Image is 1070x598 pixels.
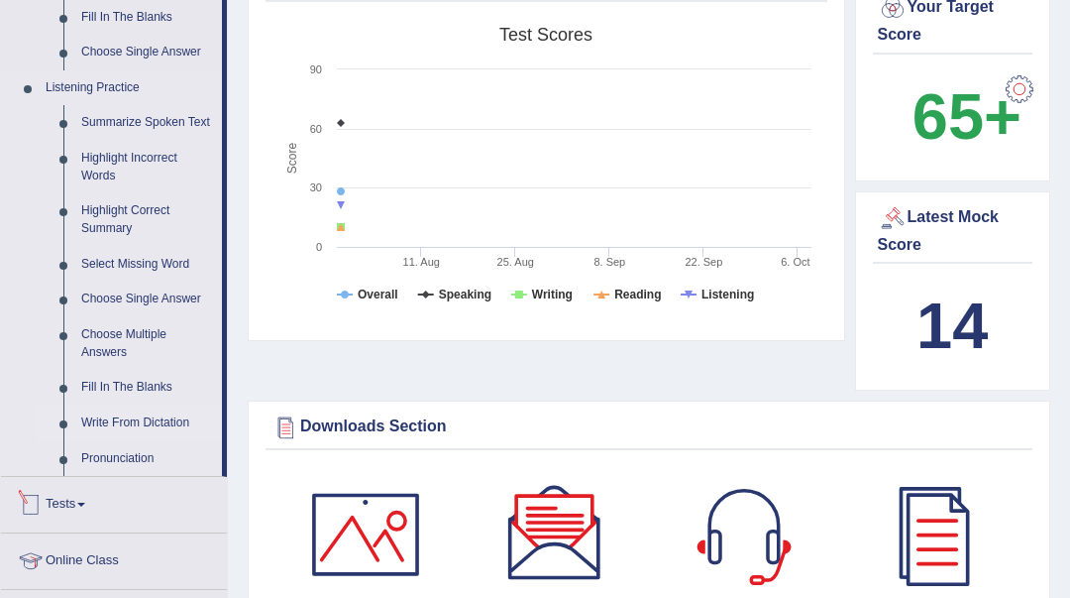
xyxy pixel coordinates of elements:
div: Latest Mock Score [878,203,1028,257]
text: 0 [316,241,322,253]
tspan: Reading [614,288,661,301]
b: 14 [916,290,988,362]
tspan: 11. Aug [403,256,440,268]
a: Select Missing Word [72,247,222,283]
a: Tests [1,477,227,527]
a: Highlight Incorrect Words [72,141,222,193]
a: Pronunciation [72,441,222,477]
tspan: Score [285,143,299,175]
a: Write From Dictation [72,406,222,441]
tspan: 22. Sep [685,256,722,268]
text: 30 [310,181,322,193]
tspan: Writing [532,288,573,301]
a: Highlight Correct Summary [72,193,222,246]
tspan: 8. Sep [593,256,625,268]
tspan: Test scores [499,25,592,45]
tspan: Listening [701,288,754,301]
a: Fill In The Blanks [72,370,222,406]
a: Choose Single Answer [72,282,222,317]
b: 65+ [912,80,1021,153]
tspan: Overall [358,288,398,301]
tspan: 25. Aug [497,256,534,268]
a: Choose Single Answer [72,35,222,70]
text: 90 [310,63,322,75]
a: Choose Multiple Answers [72,317,222,370]
a: Summarize Spoken Text [72,105,222,141]
a: Online Class [1,534,227,583]
a: Listening Practice [37,70,222,106]
tspan: 6. Oct [781,256,809,268]
div: Downloads Section [270,413,1027,442]
tspan: Speaking [439,288,491,301]
text: 60 [310,123,322,135]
